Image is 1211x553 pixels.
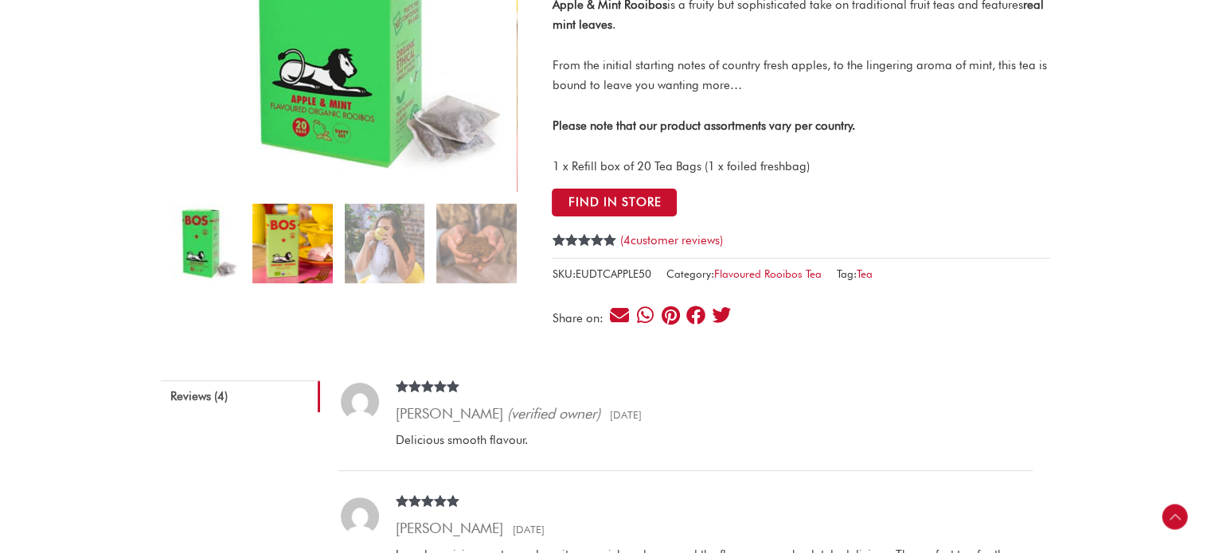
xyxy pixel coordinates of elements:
[396,495,460,537] span: Rated out of 5
[507,405,600,422] em: (verified owner)
[666,264,821,284] span: Category:
[856,267,872,280] a: Tea
[713,267,821,280] a: Flavoured Rooibos Tea
[252,204,332,283] img: Apple & Mint Rooibos Tea - Image 2
[552,234,616,300] span: Rated out of 5 based on customer ratings
[660,305,682,326] div: Share on pinterest
[552,189,677,216] button: Find in Store
[396,405,503,422] strong: [PERSON_NAME]
[507,523,545,535] time: [DATE]
[552,56,1050,95] p: From the initial starting notes of country fresh apples, to the lingering aroma of mint, this tea...
[552,157,1050,177] p: 1 x Refill box of 20 Tea Bags (1 x foiled freshbag)
[635,305,656,326] div: Share on whatsapp
[575,267,650,280] span: EUDTCAPPLE50
[619,233,722,247] a: (4customer reviews)
[436,204,516,283] img: Apple & Mint Rooibos Tea - Image 4
[552,264,650,284] span: SKU:
[345,204,424,283] img: Apple & Mint Rooibos Tea - Image 3
[711,305,732,326] div: Share on twitter
[161,204,240,283] img: Apple & Mint Rooibos Tea
[396,430,1014,450] p: Delicious smooth flavour.
[552,119,854,133] strong: Please note that our product assortments vary per country.
[604,408,642,421] time: [DATE]
[396,520,503,536] strong: [PERSON_NAME]
[686,305,707,326] div: Share on facebook
[609,305,631,326] div: Share on email
[161,380,320,412] a: Reviews (4)
[623,233,630,247] span: 4
[552,313,608,325] div: Share on:
[396,380,460,423] span: Rated out of 5
[836,264,872,284] span: Tag:
[552,234,558,264] span: 4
